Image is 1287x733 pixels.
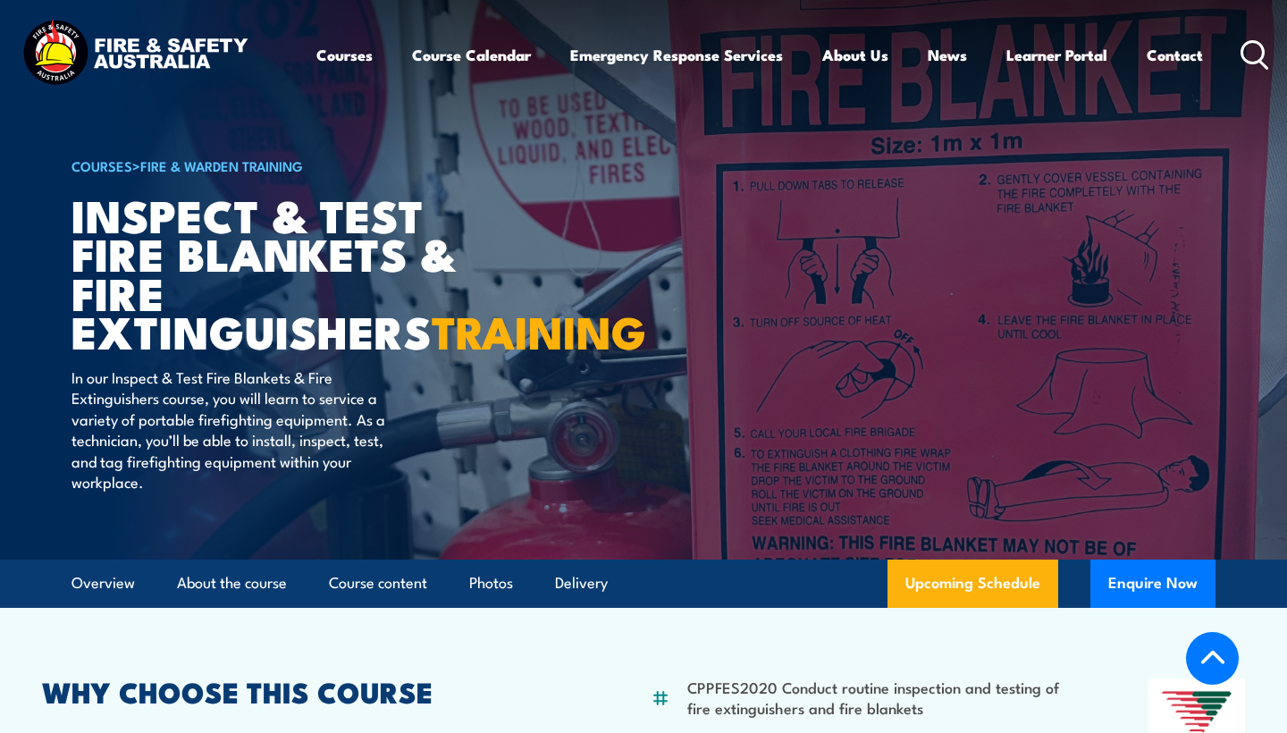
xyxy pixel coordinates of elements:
[71,156,132,175] a: COURSES
[822,31,888,79] a: About Us
[140,156,303,175] a: Fire & Warden Training
[177,560,287,607] a: About the course
[555,560,608,607] a: Delivery
[329,560,427,607] a: Course content
[928,31,967,79] a: News
[1006,31,1107,79] a: Learner Portal
[469,560,513,607] a: Photos
[71,366,398,492] p: In our Inspect & Test Fire Blankets & Fire Extinguishers course, you will learn to service a vari...
[42,678,564,704] h2: WHY CHOOSE THIS COURSE
[1090,560,1215,608] button: Enquire Now
[1147,31,1203,79] a: Contact
[71,155,513,176] h6: >
[687,677,1062,719] li: CPPFES2020 Conduct routine inspection and testing of fire extinguishers and fire blankets
[432,296,646,365] strong: TRAINING
[71,560,135,607] a: Overview
[887,560,1058,608] a: Upcoming Schedule
[316,31,373,79] a: Courses
[570,31,783,79] a: Emergency Response Services
[71,195,513,350] h1: Inspect & Test Fire Blankets & Fire Extinguishers
[412,31,531,79] a: Course Calendar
